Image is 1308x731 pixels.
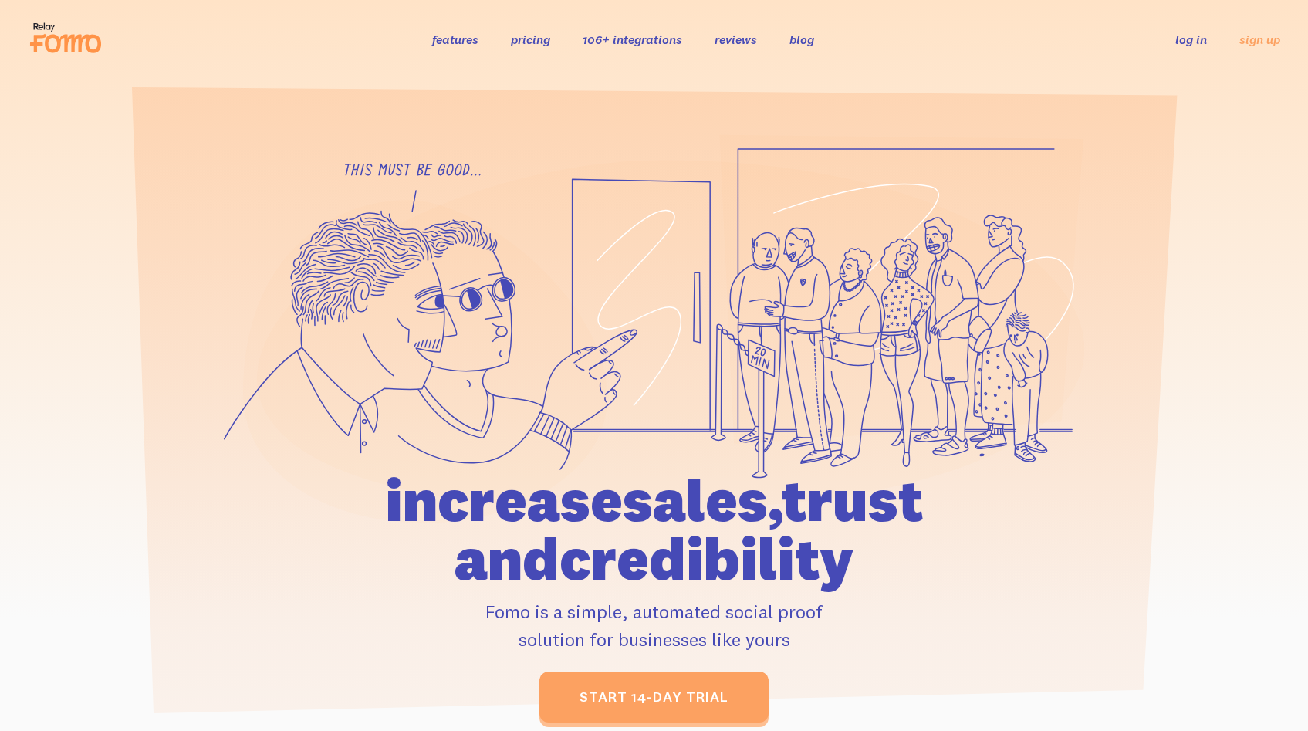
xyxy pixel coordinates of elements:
[715,32,757,47] a: reviews
[1239,32,1280,48] a: sign up
[297,471,1012,588] h1: increase sales, trust and credibility
[789,32,814,47] a: blog
[1175,32,1207,47] a: log in
[297,597,1012,653] p: Fomo is a simple, automated social proof solution for businesses like yours
[539,672,769,723] a: start 14-day trial
[511,32,550,47] a: pricing
[432,32,478,47] a: features
[583,32,682,47] a: 106+ integrations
